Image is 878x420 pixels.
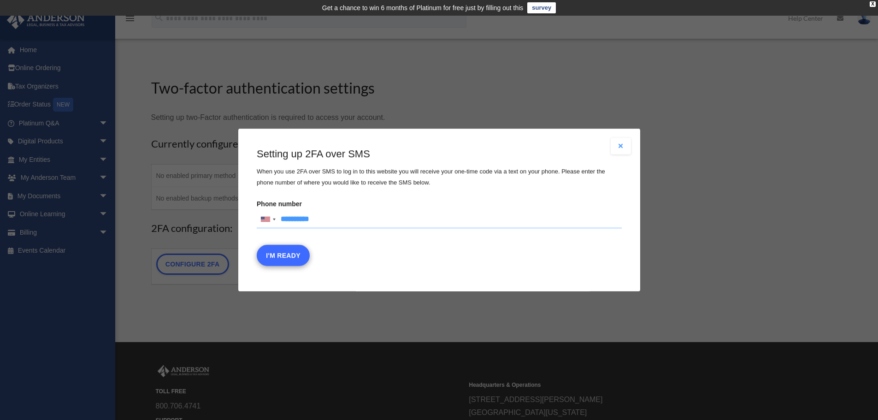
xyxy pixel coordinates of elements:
div: United States: +1 [257,211,278,228]
button: Close modal [611,138,631,154]
button: I'm Ready [257,245,310,266]
a: survey [527,2,556,13]
div: close [870,1,876,7]
h3: Setting up 2FA over SMS [257,147,622,161]
div: Get a chance to win 6 months of Platinum for free just by filling out this [322,2,524,13]
input: Phone numberList of countries [257,210,622,229]
p: When you use 2FA over SMS to log in to this website you will receive your one-time code via a tex... [257,166,622,188]
label: Phone number [257,197,622,229]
